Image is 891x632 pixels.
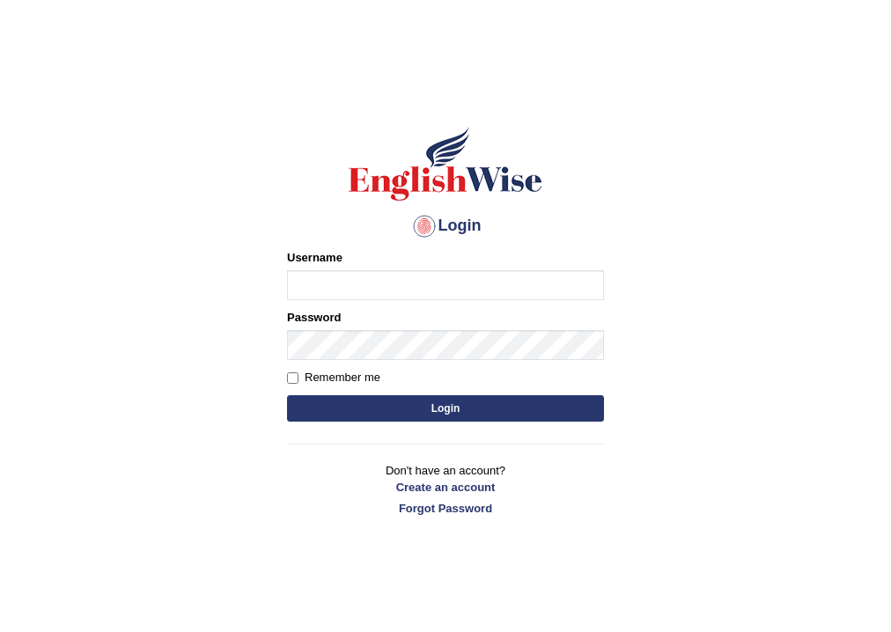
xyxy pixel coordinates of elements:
[287,369,380,386] label: Remember me
[287,249,342,266] label: Username
[287,500,604,517] a: Forgot Password
[287,309,341,326] label: Password
[287,395,604,422] button: Login
[345,124,546,203] img: Logo of English Wise sign in for intelligent practice with AI
[287,462,604,517] p: Don't have an account?
[287,479,604,496] a: Create an account
[287,212,604,240] h4: Login
[287,372,298,384] input: Remember me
